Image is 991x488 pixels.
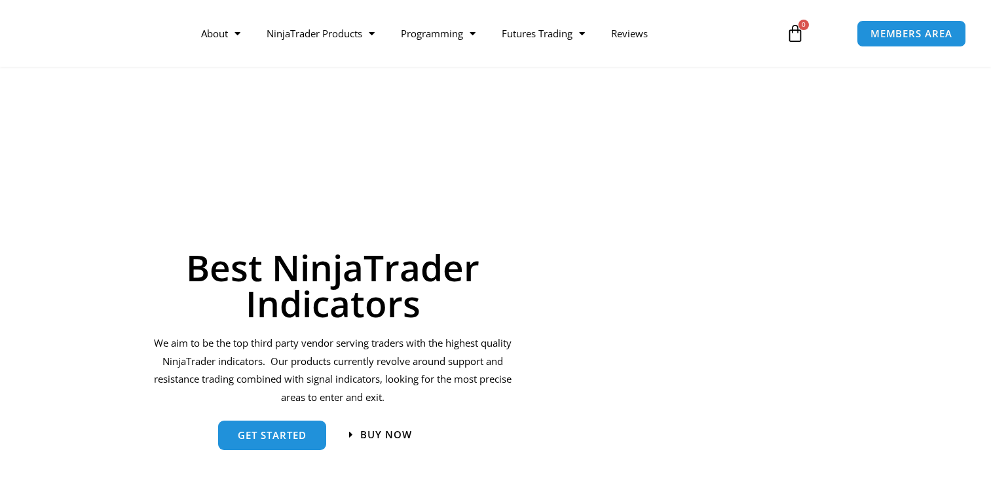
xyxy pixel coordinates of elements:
nav: Menu [188,18,773,48]
span: MEMBERS AREA [870,29,952,39]
a: Programming [388,18,489,48]
span: Buy now [360,430,412,440]
a: MEMBERS AREA [857,20,966,47]
a: NinjaTrader Products [253,18,388,48]
img: LogoAI | Affordable Indicators – NinjaTrader [28,10,168,57]
a: About [188,18,253,48]
a: Futures Trading [489,18,598,48]
a: get started [218,421,326,450]
span: 0 [798,20,809,30]
span: get started [238,430,307,440]
a: Buy now [349,430,412,440]
p: We aim to be the top third party vendor serving traders with the highest quality NinjaTrader indi... [152,334,514,407]
a: 0 [766,14,824,52]
img: Indicators 1 | Affordable Indicators – NinjaTrader [548,188,903,474]
h1: Best NinjaTrader Indicators [152,249,514,321]
a: Reviews [598,18,661,48]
